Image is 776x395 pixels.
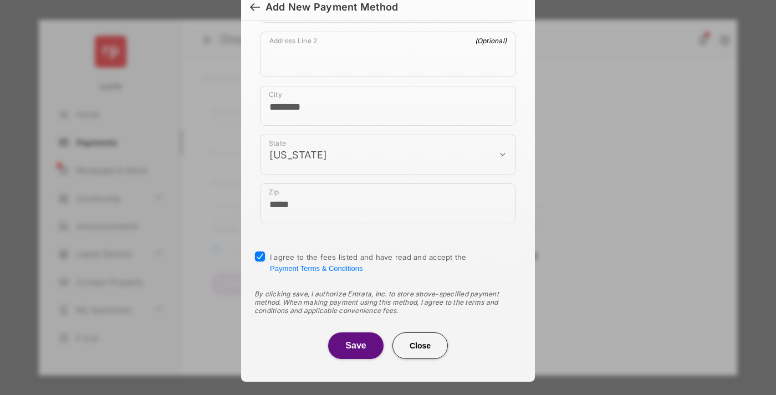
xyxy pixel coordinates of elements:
[392,332,448,359] button: Close
[260,135,516,175] div: payment_method_screening[postal_addresses][administrativeArea]
[260,183,516,223] div: payment_method_screening[postal_addresses][postalCode]
[266,1,398,13] div: Add New Payment Method
[254,290,522,315] div: By clicking save, I authorize Entrata, Inc. to store above-specified payment method. When making ...
[328,332,384,359] button: Save
[260,32,516,77] div: payment_method_screening[postal_addresses][addressLine2]
[270,253,467,273] span: I agree to the fees listed and have read and accept the
[260,86,516,126] div: payment_method_screening[postal_addresses][locality]
[270,264,363,273] button: I agree to the fees listed and have read and accept the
